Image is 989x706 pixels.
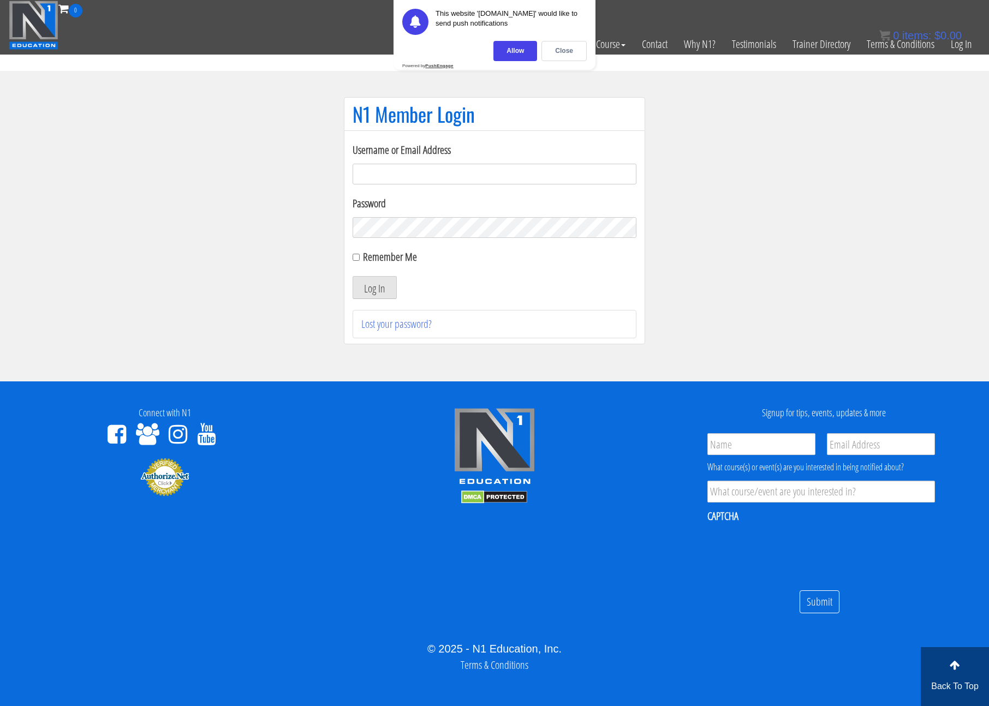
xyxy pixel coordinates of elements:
[707,481,935,502] input: What course/event are you interested in?
[921,680,989,693] p: Back To Top
[568,17,634,71] a: FREE Course
[8,408,321,418] h4: Connect with N1
[353,142,636,158] label: Username or Email Address
[436,9,587,35] div: This website '[DOMAIN_NAME]' would like to send push notifications
[934,29,940,41] span: $
[893,29,899,41] span: 0
[353,276,397,299] button: Log In
[402,63,454,68] div: Powered by
[140,457,189,496] img: Authorize.Net Merchant - Click to Verify
[9,1,58,50] img: n1-education
[69,4,82,17] span: 0
[454,408,535,488] img: n1-edu-logo
[724,17,784,71] a: Testimonials
[784,17,859,71] a: Trainer Directory
[461,657,528,672] a: Terms & Conditions
[800,590,839,614] input: Submit
[361,316,432,331] a: Lost your password?
[425,63,453,68] strong: PushEngage
[8,641,981,657] div: © 2025 - N1 Education, Inc.
[668,408,981,418] h4: Signup for tips, events, updates & more
[353,103,636,125] h1: N1 Member Login
[827,433,935,455] input: Email Address
[493,41,537,61] div: Allow
[859,17,943,71] a: Terms & Conditions
[541,41,587,61] div: Close
[707,530,873,573] iframe: reCAPTCHA
[879,29,962,41] a: 0 items: $0.00
[676,17,724,71] a: Why N1?
[363,249,417,264] label: Remember Me
[943,17,980,71] a: Log In
[634,17,676,71] a: Contact
[58,1,82,16] a: 0
[902,29,931,41] span: items:
[707,460,935,474] div: What course(s) or event(s) are you interested in being notified about?
[707,433,815,455] input: Name
[353,195,636,212] label: Password
[707,509,738,523] label: CAPTCHA
[934,29,962,41] bdi: 0.00
[879,30,890,41] img: icon11.png
[461,490,527,504] img: DMCA.com Protection Status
